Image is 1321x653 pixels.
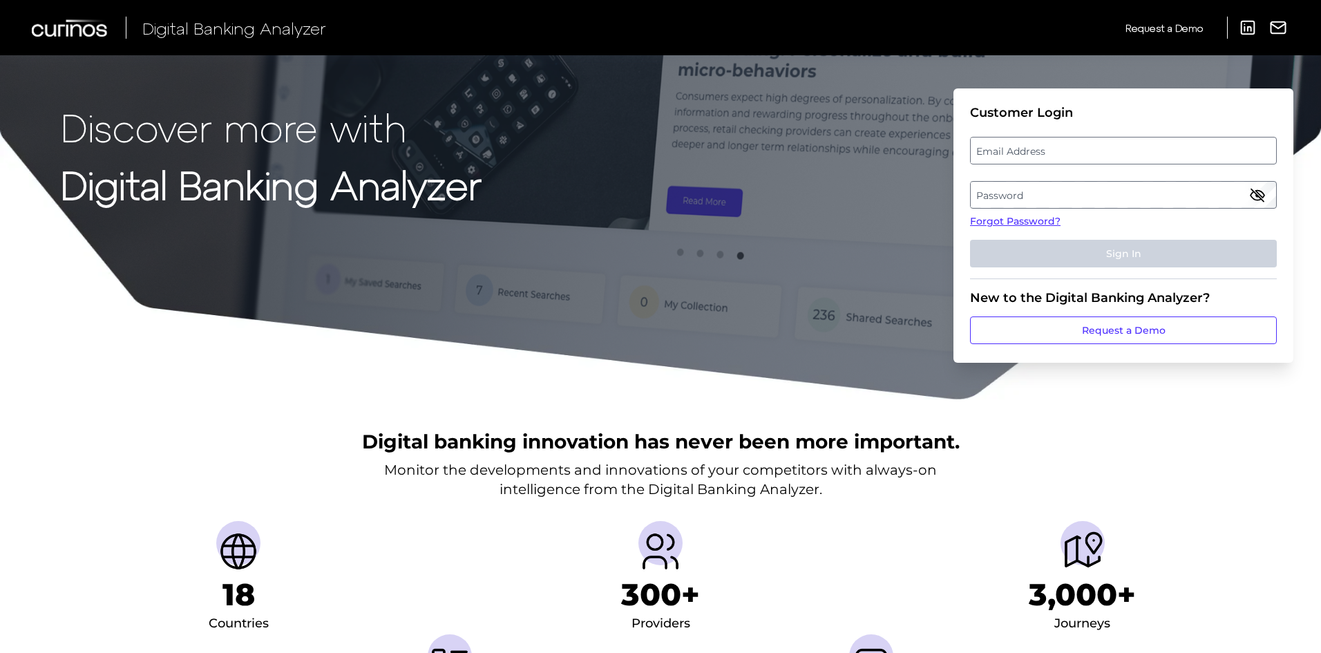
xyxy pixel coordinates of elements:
[970,290,1277,305] div: New to the Digital Banking Analyzer?
[631,613,690,635] div: Providers
[32,19,109,37] img: Curinos
[638,529,683,574] img: Providers
[1125,22,1203,34] span: Request a Demo
[970,316,1277,344] a: Request a Demo
[362,428,960,455] h2: Digital banking innovation has never been more important.
[970,105,1277,120] div: Customer Login
[222,576,255,613] h1: 18
[1061,529,1105,574] img: Journeys
[1054,613,1110,635] div: Journeys
[61,161,482,207] strong: Digital Banking Analyzer
[384,460,937,499] p: Monitor the developments and innovations of your competitors with always-on intelligence from the...
[971,138,1275,163] label: Email Address
[209,613,269,635] div: Countries
[971,182,1275,207] label: Password
[61,105,482,149] p: Discover more with
[142,18,326,38] span: Digital Banking Analyzer
[970,214,1277,229] a: Forgot Password?
[621,576,700,613] h1: 300+
[216,529,260,574] img: Countries
[1029,576,1136,613] h1: 3,000+
[970,240,1277,267] button: Sign In
[1125,17,1203,39] a: Request a Demo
